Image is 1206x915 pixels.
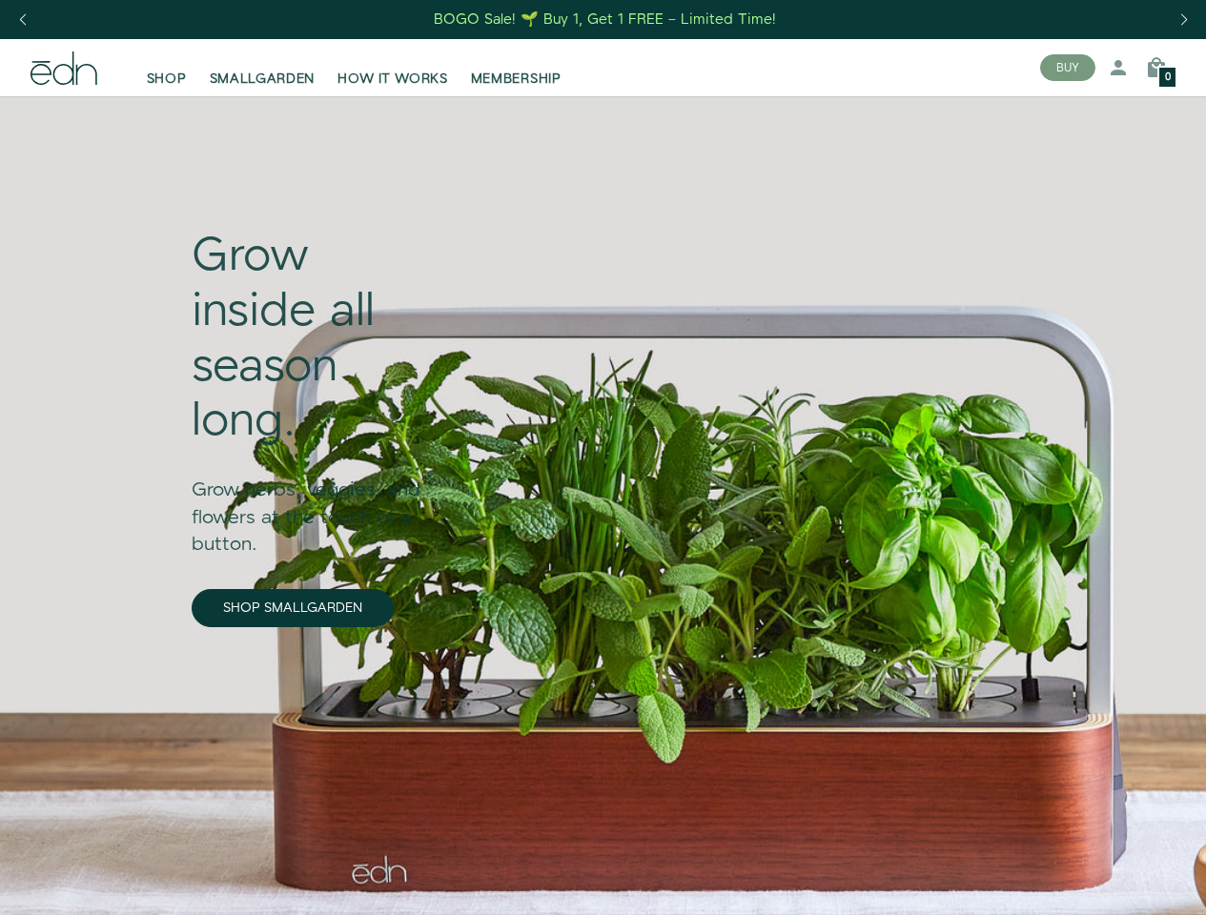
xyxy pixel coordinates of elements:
[192,230,440,449] div: Grow inside all season long.
[198,47,327,89] a: SMALLGARDEN
[192,450,440,559] div: Grow herbs, veggies, and flowers at the touch of a button.
[1165,72,1171,83] span: 0
[460,47,573,89] a: MEMBERSHIP
[135,47,198,89] a: SHOP
[432,5,778,34] a: BOGO Sale! 🌱 Buy 1, Get 1 FREE – Limited Time!
[192,589,394,627] a: SHOP SMALLGARDEN
[147,70,187,89] span: SHOP
[326,47,459,89] a: HOW IT WORKS
[434,10,776,30] div: BOGO Sale! 🌱 Buy 1, Get 1 FREE – Limited Time!
[210,70,316,89] span: SMALLGARDEN
[471,70,562,89] span: MEMBERSHIP
[337,70,447,89] span: HOW IT WORKS
[1040,54,1095,81] button: BUY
